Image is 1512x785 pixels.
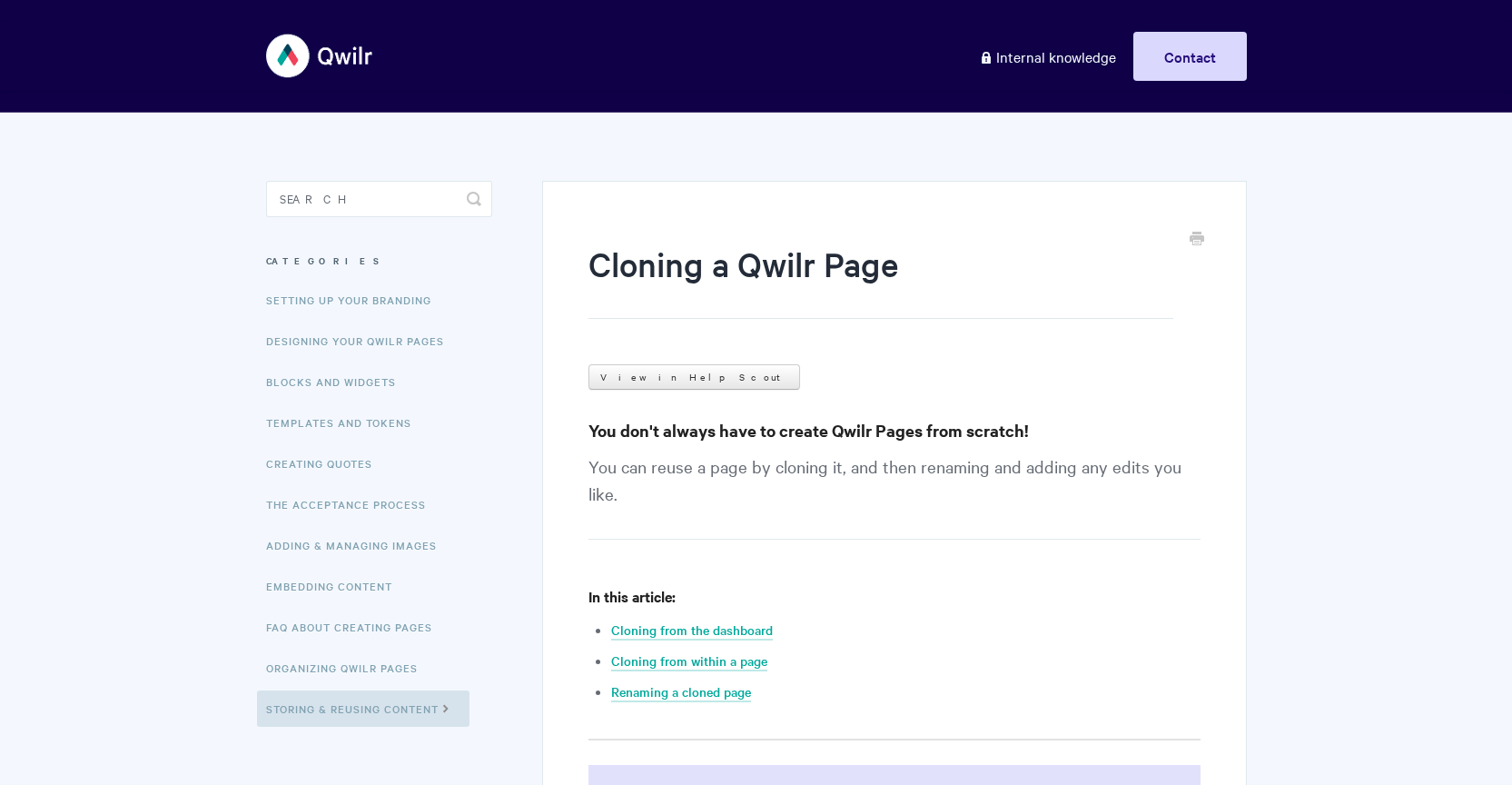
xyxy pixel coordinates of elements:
[266,486,440,522] a: The Acceptance Process
[266,404,425,441] a: Templates and Tokens
[588,586,676,606] strong: In this article:
[266,445,386,482] a: Creating Quotes
[257,691,469,727] a: Storing & Reusing Content
[611,682,751,702] a: Renaming a cloned page
[266,282,445,318] a: Setting up your Branding
[1133,32,1247,81] a: Contact
[266,527,450,563] a: Adding & Managing Images
[611,651,767,671] a: Cloning from within a page
[611,621,773,641] a: Cloning from the dashboard
[266,609,446,645] a: FAQ About Creating Pages
[266,22,374,90] img: Qwilr Help Center
[588,418,1200,443] h3: You don't always have to create Qwilr Pages from scratch!
[266,323,458,359] a: Designing Your Qwilr Pages
[588,241,1172,319] h1: Cloning a Qwilr Page
[266,181,492,217] input: Search
[266,244,492,277] h3: Categories
[266,650,431,686] a: Organizing Qwilr Pages
[588,452,1200,540] p: You can reuse a page by cloning it, and then renaming and adding any edits you like.
[588,364,800,390] a: View in Help Scout
[266,568,406,604] a: Embedding Content
[965,32,1130,81] a: Internal knowledge
[1190,230,1204,250] a: Print this Article
[266,363,410,400] a: Blocks and Widgets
